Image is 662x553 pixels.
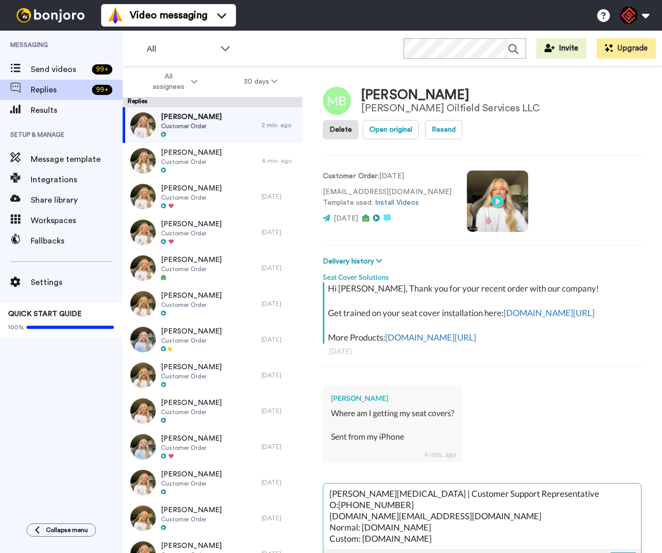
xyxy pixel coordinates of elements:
a: Install Videos [375,199,419,206]
div: Where am I getting my seat covers? Sent from my iPhone [331,407,454,454]
span: Message template [31,153,123,165]
p: : [DATE] [323,171,452,182]
div: 4 min. ago [262,157,297,165]
button: Upgrade [597,38,656,59]
span: Customer Order [161,444,222,452]
span: [DATE] [334,215,358,222]
a: [PERSON_NAME]Customer Order[DATE] [123,357,302,393]
span: Workspaces [31,214,123,227]
span: Settings [31,276,123,288]
div: [DATE] [262,514,297,522]
button: Delete [323,120,359,139]
button: 30 days [221,73,301,91]
span: Fallbacks [31,235,123,247]
div: [PERSON_NAME] [361,88,539,103]
span: Customer Order [161,229,222,237]
span: Replies [31,84,88,96]
span: Send videos [31,63,88,76]
span: All assignees [148,71,189,92]
span: [PERSON_NAME] [161,505,222,515]
span: [PERSON_NAME] [161,112,222,122]
div: [DATE] [262,371,297,379]
div: [DATE] [262,407,297,415]
img: bj-logo-header-white.svg [12,8,89,22]
span: All [147,43,215,55]
span: [PERSON_NAME] [161,362,222,372]
span: Results [31,104,123,116]
div: [DATE] [262,300,297,308]
img: ce5357cb-026c-433d-aaba-63ae9457c6c3-thumb.jpg [130,291,156,317]
div: 4 min. ago [424,449,456,460]
span: Customer Order [161,372,222,380]
img: 89d5d4df-7ea6-4d46-a9db-72cb097bfedb-thumb.jpg [130,112,156,138]
span: [PERSON_NAME] [161,434,222,444]
span: [PERSON_NAME] [161,255,222,265]
span: 100% [8,323,24,331]
a: [PERSON_NAME]Customer Order[DATE] [123,214,302,250]
img: bcb6f276-295a-4da1-af94-775b6eb3321f-thumb.jpg [130,327,156,352]
span: [PERSON_NAME] [161,469,222,479]
span: [PERSON_NAME] [161,148,222,158]
a: [PERSON_NAME]Customer Order[DATE] [123,500,302,536]
span: [PERSON_NAME] [161,183,222,194]
span: Customer Order [161,515,222,523]
textarea: Hey [PERSON_NAME], Thank you for reaching out. I have gone ahead and checked on this for you and ... [323,484,641,549]
span: [PERSON_NAME] [161,398,222,408]
a: [DOMAIN_NAME][URL] [385,332,476,343]
span: Customer Order [161,122,222,130]
div: [DATE] [262,193,297,201]
span: Customer Order [161,194,222,202]
span: Customer Order [161,408,222,416]
div: Replies [123,97,302,107]
span: [PERSON_NAME] [161,326,222,336]
a: [DOMAIN_NAME][URL] [504,307,595,318]
span: Customer Order [161,158,222,166]
span: Customer Order [161,265,222,273]
span: Collapse menu [46,526,88,534]
div: [DATE] [329,346,635,356]
div: 2 min. ago [262,121,297,129]
span: [PERSON_NAME] [161,291,222,301]
div: 99 + [92,85,112,95]
a: [PERSON_NAME]Customer Order4 min. ago [123,143,302,179]
a: [PERSON_NAME]Customer Order[DATE] [123,179,302,214]
div: [DATE] [262,228,297,236]
button: Open original [363,120,419,139]
div: [PERSON_NAME] Oilfield Services LLC [361,103,539,114]
img: ec6d6bee-10c4-4109-a19a-f4a3591eb26e-thumb.jpg [130,148,156,174]
img: Image of Mike Byrd [323,87,351,115]
a: [PERSON_NAME]Customer Order2 min. ago [123,107,302,143]
a: [PERSON_NAME]Customer Order[DATE] [123,286,302,322]
div: [DATE] [262,443,297,451]
span: Customer Order [161,301,222,309]
a: [PERSON_NAME]Customer Order[DATE] [123,429,302,465]
button: Collapse menu [27,523,96,537]
a: [PERSON_NAME]Customer Order[DATE] [123,250,302,286]
span: QUICK START GUIDE [8,310,82,318]
button: Delivery history [323,256,385,267]
div: Hi [PERSON_NAME], Thank you for your recent order with our company! Get trained on your seat cove... [328,282,639,344]
img: f8a2bb44-0c62-4a93-b088-f9d16d2b3523-thumb.jpg [130,220,156,245]
a: [PERSON_NAME]Customer Order[DATE] [123,465,302,500]
div: [DATE] [262,264,297,272]
div: 99 + [92,64,112,75]
div: Seat Cover Solutions [323,267,642,282]
div: [PERSON_NAME] [331,393,454,403]
span: [PERSON_NAME] [161,541,222,551]
img: e931e3cf-1be3-46ad-9774-e8adbcc006d0-thumb.jpg [130,398,156,424]
p: [EMAIL_ADDRESS][DOMAIN_NAME] Template used: [323,187,452,208]
a: [PERSON_NAME]Customer Order[DATE] [123,393,302,429]
button: Invite [536,38,586,59]
img: vm-color.svg [107,7,124,23]
span: Customer Order [161,336,222,345]
img: 89dcf774-2898-4a8e-a888-7c9fa961d07f-thumb.jpg [130,255,156,281]
button: All assignees [125,67,221,96]
img: 90a76957-fc76-406e-a1f6-d7d960b8ee2b-thumb.jpg [130,184,156,209]
img: 0a07464a-5a72-4ec9-8cd0-63d7fc57003b-thumb.jpg [130,363,156,388]
div: [DATE] [262,335,297,344]
img: 05ecce37-b6ae-4521-b511-6b95e3e2b97b-thumb.jpg [130,470,156,495]
div: [DATE] [262,478,297,487]
img: 5679cb2b-1065-4aa9-aaa1-910e677a4987-thumb.jpg [130,434,156,460]
span: Customer Order [161,479,222,488]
